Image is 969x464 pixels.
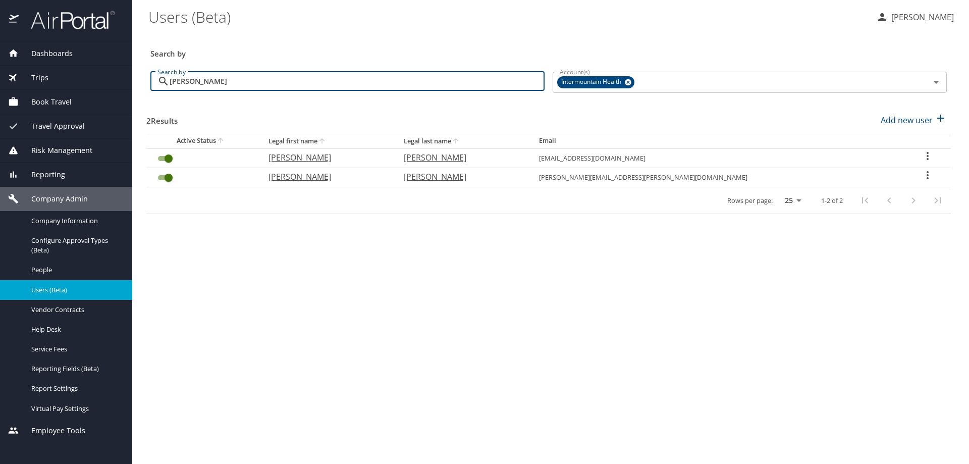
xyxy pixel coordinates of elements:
[31,265,120,275] span: People
[877,109,951,131] button: Add new user
[31,384,120,393] span: Report Settings
[146,134,951,214] table: User Search Table
[31,216,120,226] span: Company Information
[148,1,868,32] h1: Users (Beta)
[268,151,384,164] p: [PERSON_NAME]
[31,285,120,295] span: Users (Beta)
[31,364,120,374] span: Reporting Fields (Beta)
[260,134,396,148] th: Legal first name
[821,197,843,204] p: 1-2 of 2
[531,134,905,148] th: Email
[531,148,905,168] td: [EMAIL_ADDRESS][DOMAIN_NAME]
[881,114,933,126] p: Add new user
[777,193,805,208] select: rows per page
[31,344,120,354] span: Service Fees
[19,425,85,436] span: Employee Tools
[31,236,120,255] span: Configure Approval Types (Beta)
[872,8,958,26] button: [PERSON_NAME]
[150,42,947,60] h3: Search by
[9,10,20,30] img: icon-airportal.png
[557,77,627,87] span: Intermountain Health
[404,151,519,164] p: [PERSON_NAME]
[20,10,115,30] img: airportal-logo.png
[31,305,120,315] span: Vendor Contracts
[929,75,943,89] button: Open
[531,168,905,187] td: [PERSON_NAME][EMAIL_ADDRESS][PERSON_NAME][DOMAIN_NAME]
[19,72,48,83] span: Trips
[19,121,85,132] span: Travel Approval
[146,134,260,148] th: Active Status
[31,404,120,414] span: Virtual Pay Settings
[19,145,92,156] span: Risk Management
[888,11,954,23] p: [PERSON_NAME]
[396,134,531,148] th: Legal last name
[451,137,461,146] button: sort
[146,109,178,127] h3: 2 Results
[317,137,328,146] button: sort
[404,171,519,183] p: [PERSON_NAME]
[19,96,72,108] span: Book Travel
[19,48,73,59] span: Dashboards
[19,169,65,180] span: Reporting
[557,76,634,88] div: Intermountain Health
[31,325,120,334] span: Help Desk
[216,136,226,146] button: sort
[727,197,773,204] p: Rows per page:
[19,193,88,204] span: Company Admin
[170,72,545,91] input: Search by name or email
[268,171,384,183] p: [PERSON_NAME]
